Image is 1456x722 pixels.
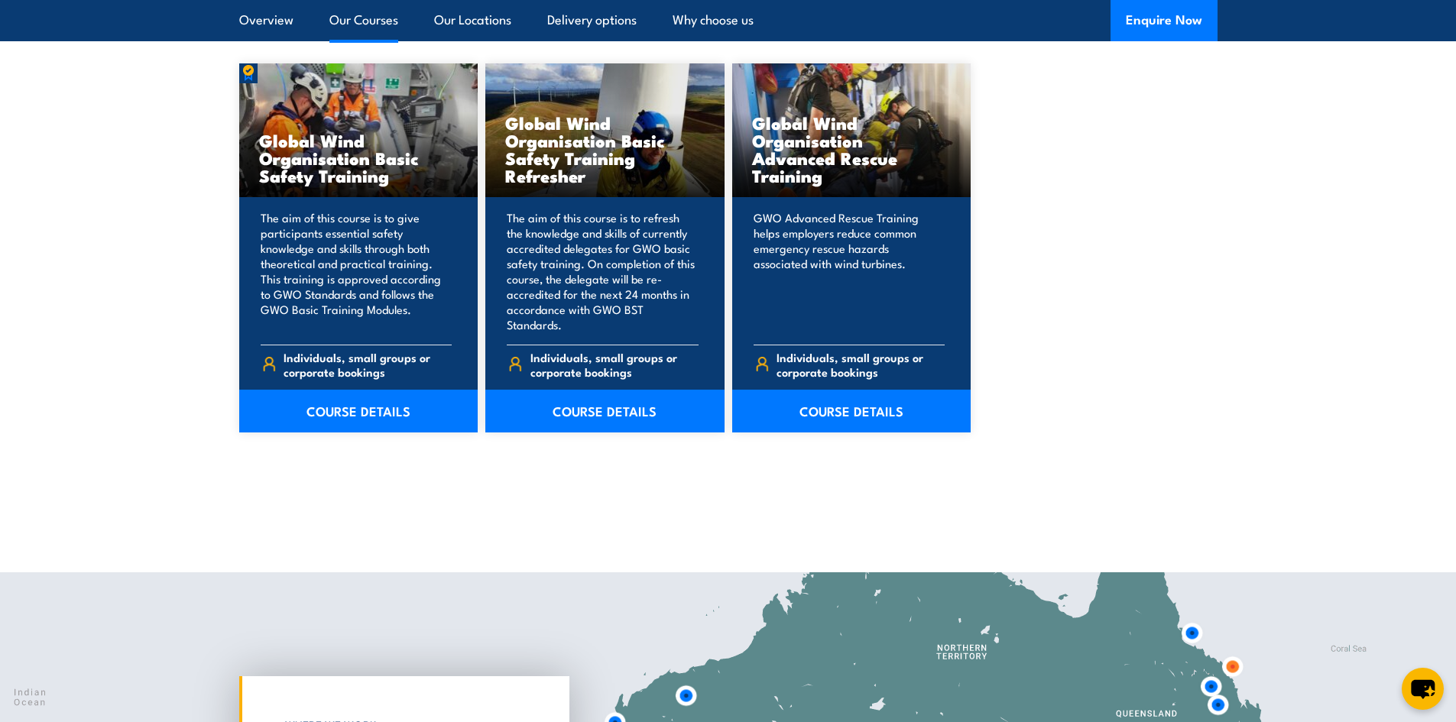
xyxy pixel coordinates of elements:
[485,390,725,432] a: COURSE DETAILS
[239,390,478,432] a: COURSE DETAILS
[530,350,699,379] span: Individuals, small groups or corporate bookings
[754,210,945,332] p: GWO Advanced Rescue Training helps employers reduce common emergency rescue hazards associated wi...
[777,350,945,379] span: Individuals, small groups or corporate bookings
[259,131,459,184] h3: Global Wind Organisation Basic Safety Training
[261,210,452,332] p: The aim of this course is to give participants essential safety knowledge and skills through both...
[507,210,699,332] p: The aim of this course is to refresh the knowledge and skills of currently accredited delegates f...
[1402,668,1444,710] button: chat-button
[732,390,971,432] a: COURSE DETAILS
[284,350,452,379] span: Individuals, small groups or corporate bookings
[752,114,952,184] h3: Global Wind Organisation Advanced Rescue Training
[505,114,705,184] h3: Global Wind Organisation Basic Safety Training Refresher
